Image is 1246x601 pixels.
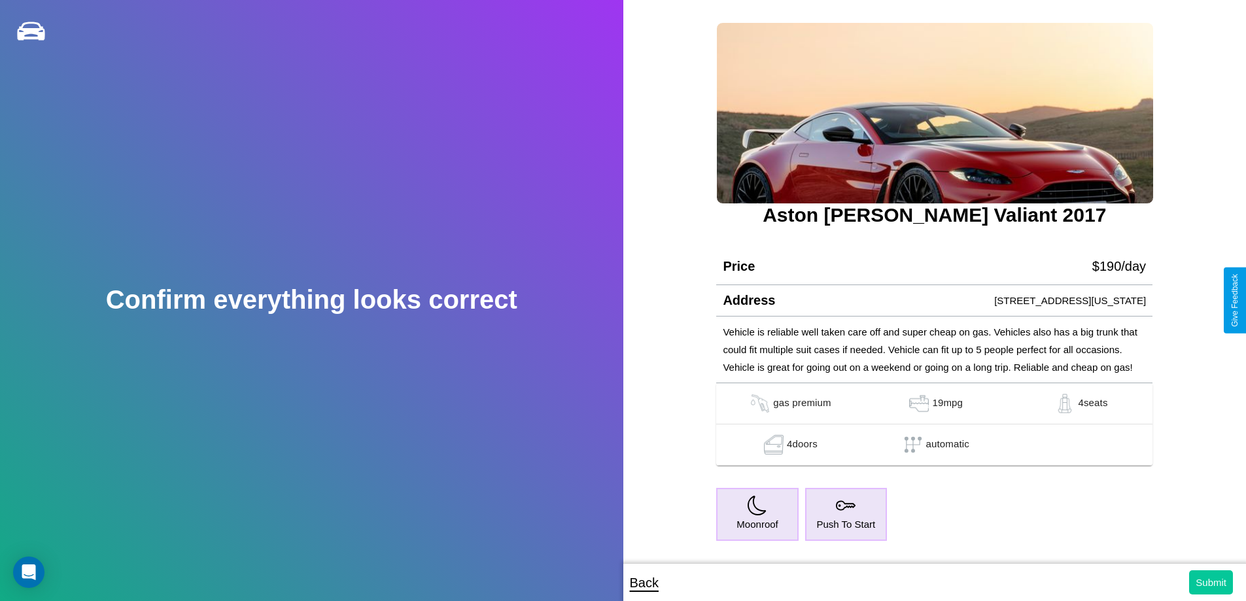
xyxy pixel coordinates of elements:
h3: Aston [PERSON_NAME] Valiant 2017 [716,204,1152,226]
p: Back [630,571,659,594]
p: Moonroof [736,515,778,533]
p: $ 190 /day [1092,254,1146,278]
img: gas [906,394,932,413]
p: 19 mpg [932,394,963,413]
h2: Confirm everything looks correct [106,285,517,315]
p: automatic [926,435,969,455]
img: gas [1052,394,1078,413]
p: gas premium [773,394,831,413]
p: 4 doors [787,435,818,455]
table: simple table [716,383,1152,466]
img: gas [747,394,773,413]
p: [STREET_ADDRESS][US_STATE] [994,292,1146,309]
p: 4 seats [1078,394,1107,413]
div: Give Feedback [1230,274,1239,327]
h4: Price [723,259,755,274]
img: gas [761,435,787,455]
p: Vehicle is reliable well taken care off and super cheap on gas. Vehicles also has a big trunk tha... [723,323,1146,376]
h4: Address [723,293,775,308]
div: Open Intercom Messenger [13,557,44,588]
p: Push To Start [817,515,876,533]
button: Submit [1189,570,1233,594]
